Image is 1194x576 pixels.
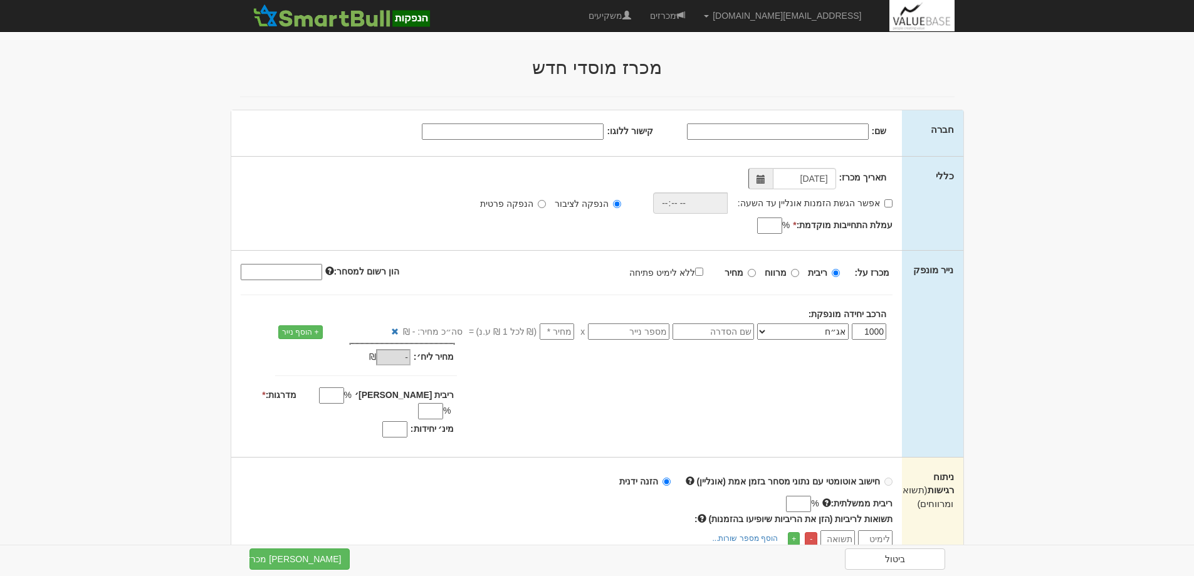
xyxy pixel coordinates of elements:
input: מספר נייר [588,323,669,340]
button: [PERSON_NAME] מכרז [249,548,350,570]
label: הנפקה פרטית [480,197,546,210]
span: = [469,325,474,338]
span: % [811,497,819,510]
span: (₪ לכל 1 ₪ ע.נ) [474,325,537,338]
a: - [805,532,817,546]
strong: חישוב אוטומטי עם נתוני מסחר בזמן אמת (אונליין) [697,476,881,486]
strong: מרווח [765,268,787,278]
strong: ריבית [808,268,827,278]
input: הנפקה פרטית [538,200,546,208]
input: הזנה ידנית [662,478,671,486]
input: כמות [852,323,886,340]
input: ריבית [832,269,840,277]
label: שם: [872,125,887,137]
img: SmartBull Logo [249,3,434,28]
label: תאריך מכרז: [839,171,887,184]
input: חישוב אוטומטי עם נתוני מסחר בזמן אמת (אונליין) [884,478,893,486]
label: כללי [936,169,954,182]
input: תשואה [820,530,855,547]
span: % [782,219,790,231]
label: הנפקה לציבור [555,197,621,210]
input: מחיר * [540,323,574,340]
label: ללא לימיט פתיחה [629,265,716,279]
strong: הרכב יחידה מונפקת: [809,309,886,319]
input: ללא לימיט פתיחה [695,268,703,276]
span: % [344,389,352,401]
a: + [788,532,800,546]
input: מחיר [748,269,756,277]
label: מדרגות: [262,389,296,401]
label: נייר מונפק [913,263,953,276]
span: % [443,404,451,417]
label: ריבית ממשלתית: [822,497,893,510]
span: סה״כ מחיר: - ₪ [403,325,463,338]
label: עמלת התחייבות מוקדמת: [793,219,893,231]
strong: מכרז על: [855,268,890,278]
label: קישור ללוגו: [607,125,653,137]
strong: הזנה ידנית [619,476,658,486]
label: חברה [931,123,954,136]
label: ניתוח רגישות [911,470,953,510]
span: תשואות לריביות (הזן את הריביות שיופיעו בהזמנות) [709,514,893,524]
label: ריבית [PERSON_NAME]׳ [355,389,454,401]
input: מרווח [791,269,799,277]
input: אפשר הגשת הזמנות אונליין עד השעה: [884,199,893,207]
a: + הוסף נייר [278,325,323,339]
label: הון רשום למסחר: [325,265,399,278]
strong: מחיר [725,268,743,278]
h2: מכרז מוסדי חדש [231,57,964,78]
label: מחיר ליח׳: [414,350,454,363]
input: הנפקה לציבור [613,200,621,208]
label: אפשר הגשת הזמנות אונליין עד השעה: [738,197,893,209]
input: שם הסדרה [673,323,754,340]
a: ביטול [845,548,945,570]
span: x [580,325,585,338]
label: מינ׳ יחידות: [411,422,454,435]
a: הוסף מספר שורות... [708,531,782,545]
label: : [694,513,893,525]
span: (תשואות ומרווחים) [894,484,954,508]
div: ₪ [317,350,414,365]
input: לימיט [858,530,893,547]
